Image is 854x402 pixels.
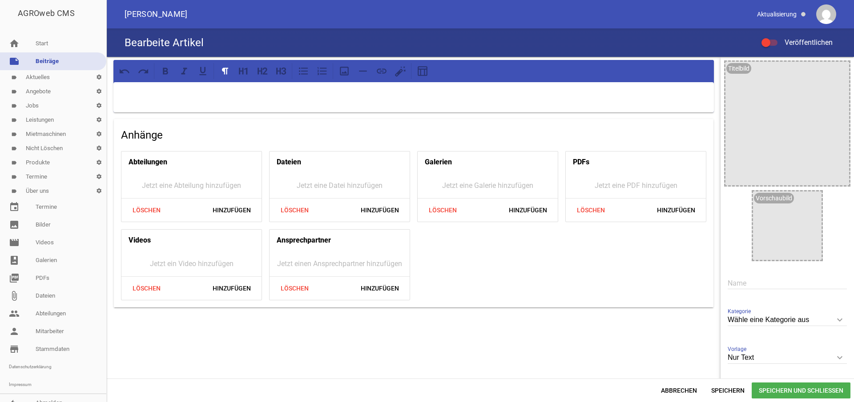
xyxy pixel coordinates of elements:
[92,184,106,198] i: settings
[121,173,262,198] div: Jetzt eine Abteilung hinzufügen
[92,155,106,170] i: settings
[11,103,17,109] i: label
[125,10,188,18] span: [PERSON_NAME]
[9,291,20,301] i: attach_file
[270,251,410,276] div: Jetzt einen Ansprechpartner hinzufügen
[9,237,20,248] i: movie
[205,202,258,218] span: Hinzufügen
[92,170,106,184] i: settings
[9,202,20,212] i: event
[125,202,168,218] span: Löschen
[650,202,702,218] span: Hinzufügen
[569,202,612,218] span: Löschen
[92,70,106,84] i: settings
[9,326,20,337] i: person
[502,202,554,218] span: Hinzufügen
[205,280,258,296] span: Hinzufügen
[125,280,168,296] span: Löschen
[9,344,20,354] i: store_mall_directory
[833,313,847,327] i: keyboard_arrow_down
[125,36,204,50] h4: Bearbeite Artikel
[11,89,17,95] i: label
[752,382,850,398] span: Speichern und Schließen
[92,127,106,141] i: settings
[833,350,847,365] i: keyboard_arrow_down
[92,113,106,127] i: settings
[92,99,106,113] i: settings
[704,382,752,398] span: Speichern
[277,155,301,169] h4: Dateien
[9,273,20,283] i: picture_as_pdf
[9,255,20,266] i: photo_album
[273,202,316,218] span: Löschen
[774,38,833,47] span: Veröffentlichen
[11,117,17,123] i: label
[92,84,106,99] i: settings
[354,280,406,296] span: Hinzufügen
[11,160,17,166] i: label
[270,173,410,198] div: Jetzt eine Datei hinzufügen
[121,128,706,142] h4: Anhänge
[654,382,704,398] span: Abbrechen
[421,202,464,218] span: Löschen
[9,219,20,230] i: image
[11,146,17,151] i: label
[418,173,558,198] div: Jetzt eine Galerie hinzufügen
[754,193,794,203] div: Vorschaubild
[11,188,17,194] i: label
[273,280,316,296] span: Löschen
[9,308,20,319] i: people
[9,38,20,49] i: home
[121,251,262,276] div: Jetzt ein Video hinzufügen
[129,155,167,169] h4: Abteilungen
[9,56,20,67] i: note
[92,141,106,155] i: settings
[11,174,17,180] i: label
[425,155,452,169] h4: Galerien
[11,75,17,80] i: label
[573,155,589,169] h4: PDFs
[129,233,151,247] h4: Videos
[726,63,751,74] div: Titelbild
[11,131,17,137] i: label
[277,233,331,247] h4: Ansprechpartner
[354,202,406,218] span: Hinzufügen
[566,173,706,198] div: Jetzt eine PDF hinzufügen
